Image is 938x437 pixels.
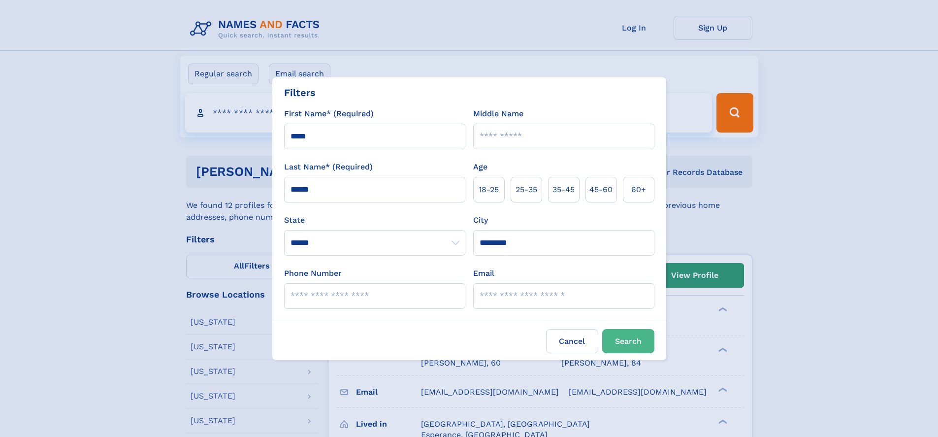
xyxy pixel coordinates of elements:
label: State [284,214,465,226]
label: Cancel [546,329,598,353]
span: 35‑45 [552,184,575,196]
label: Email [473,268,494,279]
label: First Name* (Required) [284,108,374,120]
span: 45‑60 [589,184,613,196]
div: Filters [284,85,316,100]
label: Age [473,161,487,173]
label: City [473,214,488,226]
span: 18‑25 [479,184,499,196]
span: 60+ [631,184,646,196]
button: Search [602,329,654,353]
label: Last Name* (Required) [284,161,373,173]
label: Phone Number [284,268,342,279]
span: 25‑35 [516,184,537,196]
label: Middle Name [473,108,523,120]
